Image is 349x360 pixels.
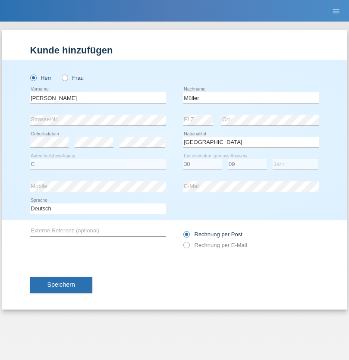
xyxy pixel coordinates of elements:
[183,242,189,253] input: Rechnung per E-Mail
[183,231,242,238] label: Rechnung per Post
[47,281,75,288] span: Speichern
[30,75,52,81] label: Herr
[183,242,247,248] label: Rechnung per E-Mail
[62,75,67,80] input: Frau
[30,277,92,293] button: Speichern
[30,75,36,80] input: Herr
[332,7,340,16] i: menu
[30,45,319,56] h1: Kunde hinzufügen
[62,75,84,81] label: Frau
[327,8,345,13] a: menu
[183,231,189,242] input: Rechnung per Post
